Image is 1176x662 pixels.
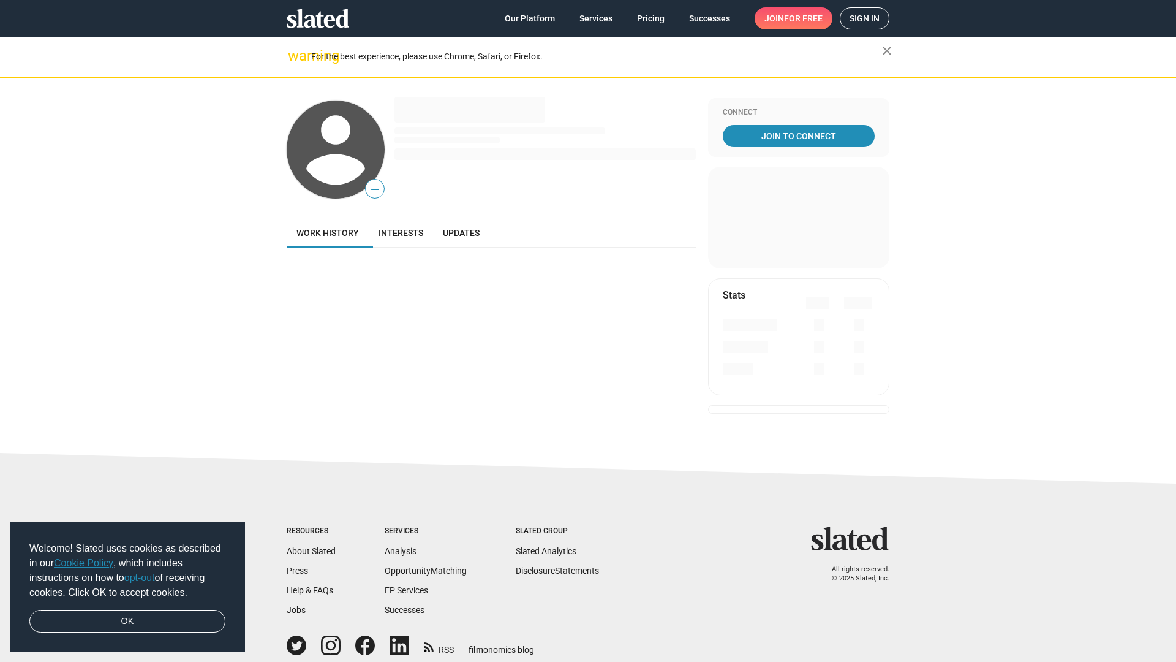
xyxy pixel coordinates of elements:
[369,218,433,248] a: Interests
[723,289,745,302] mat-card-title: Stats
[723,108,875,118] div: Connect
[516,527,599,536] div: Slated Group
[784,7,823,29] span: for free
[689,7,730,29] span: Successes
[296,228,359,238] span: Work history
[755,7,832,29] a: Joinfor free
[516,546,576,556] a: Slated Analytics
[469,645,483,655] span: film
[379,228,423,238] span: Interests
[287,566,308,576] a: Press
[880,44,894,58] mat-icon: close
[287,585,333,595] a: Help & FAQs
[637,7,665,29] span: Pricing
[287,218,369,248] a: Work history
[840,7,889,29] a: Sign in
[723,125,875,147] a: Join To Connect
[579,7,612,29] span: Services
[385,527,467,536] div: Services
[495,7,565,29] a: Our Platform
[819,565,889,583] p: All rights reserved. © 2025 Slated, Inc.
[725,125,872,147] span: Join To Connect
[29,541,225,600] span: Welcome! Slated uses cookies as described in our , which includes instructions on how to of recei...
[287,527,336,536] div: Resources
[385,566,467,576] a: OpportunityMatching
[29,610,225,633] a: dismiss cookie message
[570,7,622,29] a: Services
[366,181,384,197] span: —
[433,218,489,248] a: Updates
[424,637,454,656] a: RSS
[469,634,534,656] a: filmonomics blog
[385,585,428,595] a: EP Services
[850,8,880,29] span: Sign in
[764,7,823,29] span: Join
[288,48,303,63] mat-icon: warning
[54,558,113,568] a: Cookie Policy
[627,7,674,29] a: Pricing
[287,546,336,556] a: About Slated
[505,7,555,29] span: Our Platform
[311,48,882,65] div: For the best experience, please use Chrome, Safari, or Firefox.
[10,522,245,653] div: cookieconsent
[443,228,480,238] span: Updates
[385,546,417,556] a: Analysis
[287,605,306,615] a: Jobs
[679,7,740,29] a: Successes
[124,573,155,583] a: opt-out
[385,605,424,615] a: Successes
[516,566,599,576] a: DisclosureStatements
